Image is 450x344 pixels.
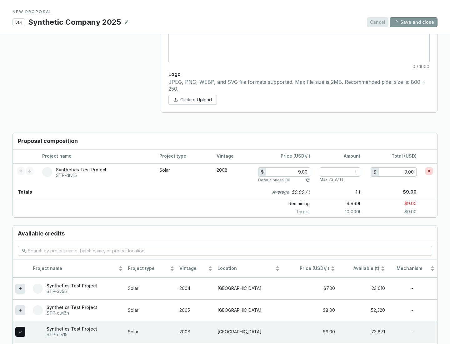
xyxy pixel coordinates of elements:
[177,299,215,321] td: 2005
[28,17,122,28] p: Synthetic Company 2025
[337,321,387,342] td: 73,871
[47,326,97,332] p: Synthetics Test Project
[285,307,335,313] div: $8.00
[180,97,212,103] span: Click to Upload
[168,71,430,78] p: Logo
[272,189,289,195] i: Average
[292,189,310,195] p: $9.00 / t
[337,260,387,278] th: Available (t)
[47,310,97,316] p: STP-cwi6n
[387,299,437,321] td: -
[367,17,388,27] button: Cancel
[392,153,417,159] span: Total (USD)
[315,149,365,163] th: Amount
[337,278,387,299] td: 23,010
[258,199,315,208] p: Remaining
[30,260,125,278] th: Project name
[47,289,97,294] p: STP-3v551
[371,168,379,176] div: $
[168,79,430,92] p: JPEG, PNG, WEBP, and SVG file formats supported. Max file size is 2MB. Recommended pixel size is:...
[360,209,437,215] p: $0.00
[128,266,168,271] span: Project type
[393,20,398,24] span: loading
[390,266,429,271] span: Mechanism
[179,266,207,271] span: Vintage
[390,17,437,27] button: Save and close
[285,329,335,335] div: $9.00
[13,225,437,242] h3: Available credits
[125,260,177,278] th: Project type
[217,286,280,291] p: [GEOGRAPHIC_DATA]
[285,266,329,271] span: / t
[320,177,343,182] p: Max 73,871 t
[47,305,97,310] p: Synthetics Test Project
[12,18,25,26] p: v01
[155,149,212,163] th: Project type
[217,307,280,313] p: [GEOGRAPHIC_DATA]
[337,299,387,321] td: 52,320
[168,95,217,105] button: Click to Upload
[281,153,306,159] span: Price (USD)
[56,167,107,173] p: Synthetics Test Project
[387,278,437,299] td: -
[212,163,254,186] td: 2008
[125,278,177,299] td: Solar
[38,149,155,163] th: Project name
[125,299,177,321] td: Solar
[254,149,315,163] th: / t
[258,168,266,176] div: $
[12,9,437,14] p: NEW PROPOSAL
[300,266,325,271] span: Price (USD)
[173,98,178,102] span: upload
[177,321,215,342] td: 2008
[177,260,215,278] th: Vintage
[56,173,107,178] p: STP-dtv15
[47,283,97,289] p: Synthetics Test Project
[315,209,360,215] p: 10,000 t
[315,199,360,208] p: 9,999 t
[360,199,437,208] p: $9.00
[315,186,360,198] p: 1 t
[28,247,423,254] input: Search by project name, batch name, or project location
[215,260,282,278] th: Location
[47,332,97,337] p: STP-dtv15
[387,260,437,278] th: Mechanism
[212,149,254,163] th: Vintage
[155,163,212,186] td: Solar
[33,266,117,271] span: Project name
[217,266,274,271] span: Location
[387,321,437,342] td: -
[217,329,280,335] p: [GEOGRAPHIC_DATA]
[400,19,434,25] span: Save and close
[13,186,32,198] p: Totals
[258,178,290,183] p: Default price 9.00
[258,209,315,215] p: Target
[285,286,335,291] div: $7.00
[360,186,437,198] p: $9.00
[177,278,215,299] td: 2004
[340,266,379,271] span: Available (t)
[125,321,177,342] td: Solar
[13,133,437,149] h3: Proposal composition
